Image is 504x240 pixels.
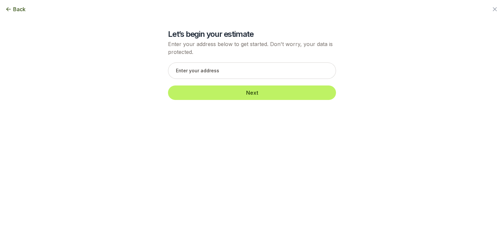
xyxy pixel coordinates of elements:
h2: Let’s begin your estimate [168,29,336,39]
button: Back [5,5,26,13]
span: Back [13,5,26,13]
input: Enter your address [168,62,336,79]
p: Enter your address below to get started. Don't worry, your data is protected. [168,40,336,56]
button: Next [168,85,336,100]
